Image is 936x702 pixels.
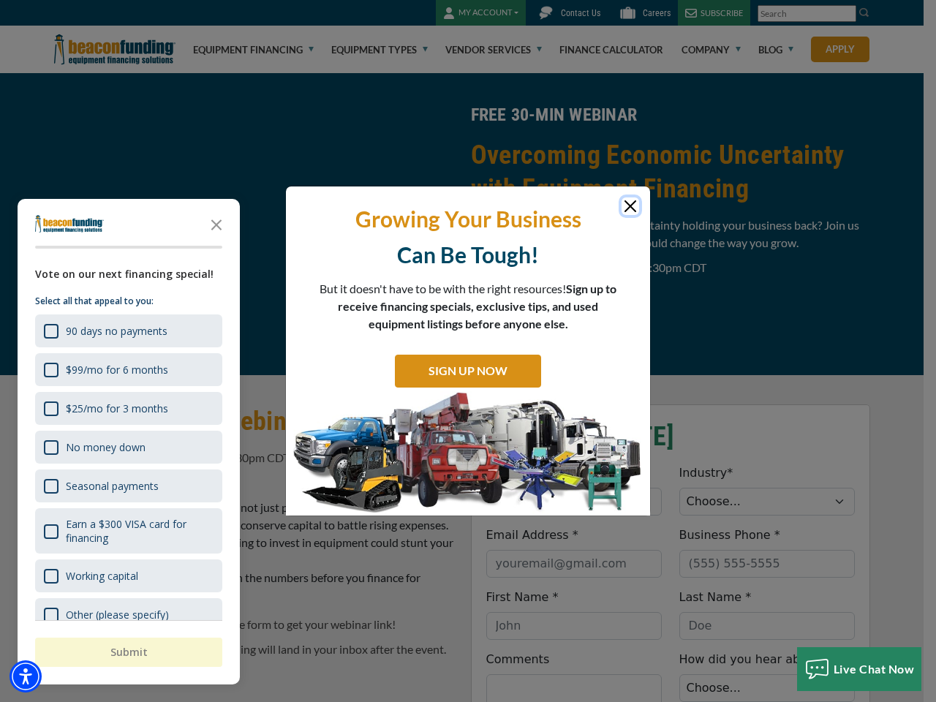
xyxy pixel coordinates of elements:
[35,392,222,425] div: $25/mo for 3 months
[66,440,146,454] div: No money down
[66,517,214,545] div: Earn a $300 VISA card for financing
[319,280,617,333] p: But it doesn't have to be with the right resources!
[297,205,639,233] p: Growing Your Business
[834,662,915,676] span: Live Chat Now
[35,469,222,502] div: Seasonal payments
[66,324,167,338] div: 90 days no payments
[18,199,240,684] div: Survey
[35,431,222,464] div: No money down
[338,282,616,331] span: Sign up to receive financing specials, exclusive tips, and used equipment listings before anyone ...
[35,353,222,386] div: $99/mo for 6 months
[66,401,168,415] div: $25/mo for 3 months
[395,355,541,388] a: SIGN UP NOW
[35,314,222,347] div: 90 days no payments
[35,294,222,309] p: Select all that appeal to you:
[66,569,138,583] div: Working capital
[66,479,159,493] div: Seasonal payments
[35,266,222,282] div: Vote on our next financing special!
[35,559,222,592] div: Working capital
[297,241,639,269] p: Can Be Tough!
[10,660,42,692] div: Accessibility Menu
[35,215,104,233] img: Company logo
[202,209,231,238] button: Close the survey
[622,197,639,215] button: Close
[66,608,169,622] div: Other (please specify)
[797,647,922,691] button: Live Chat Now
[286,391,650,516] img: SIGN UP NOW
[66,363,168,377] div: $99/mo for 6 months
[35,598,222,631] div: Other (please specify)
[35,638,222,667] button: Submit
[35,508,222,554] div: Earn a $300 VISA card for financing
